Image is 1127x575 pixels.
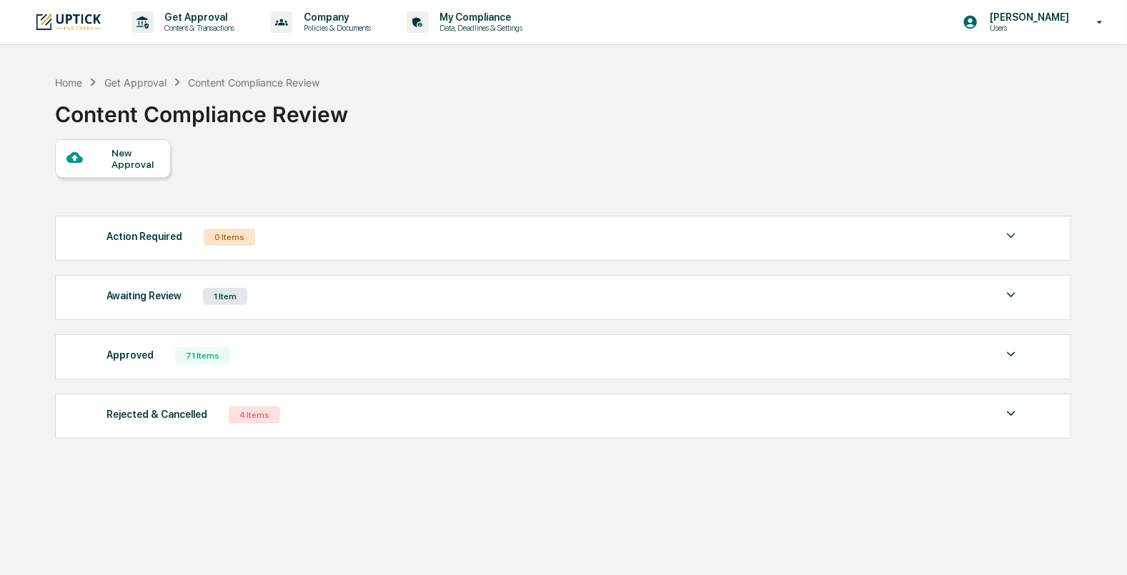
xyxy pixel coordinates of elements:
div: 1 Item [203,288,247,305]
img: logo [34,12,103,31]
div: Rejected & Cancelled [106,405,207,424]
p: Users [978,23,1076,33]
div: Get Approval [104,76,167,89]
div: Home [55,76,82,89]
p: Get Approval [154,11,242,23]
p: Company [292,11,378,23]
div: 71 Items [175,347,230,364]
img: caret [1003,286,1020,304]
div: 4 Items [229,406,280,424]
p: [PERSON_NAME] [978,11,1076,23]
img: caret [1003,346,1020,363]
div: New Approval [111,147,159,170]
p: Content & Transactions [154,23,242,33]
div: Content Compliance Review [55,90,348,127]
img: caret [1003,227,1020,244]
div: Content Compliance Review [188,76,319,89]
p: Data, Deadlines & Settings [429,23,530,33]
div: Action Required [106,227,182,246]
p: Policies & Documents [292,23,378,33]
span: Pylon [142,50,173,61]
p: My Compliance [429,11,530,23]
div: 0 Items [204,229,255,246]
div: Awaiting Review [106,286,182,305]
div: Approved [106,346,154,364]
img: caret [1003,405,1020,422]
a: Powered byPylon [101,49,173,61]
